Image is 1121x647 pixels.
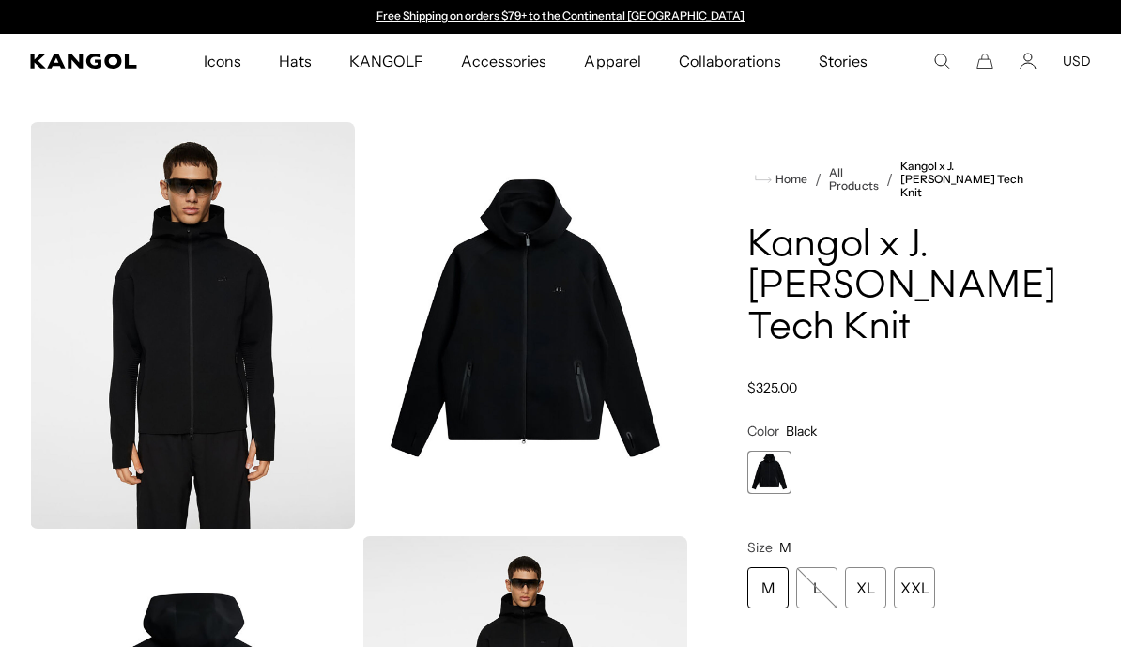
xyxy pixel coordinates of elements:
li: / [807,168,822,191]
a: Stories [800,34,886,88]
span: Black [786,423,817,439]
div: 1 of 1 [747,451,791,494]
a: Home [755,171,807,188]
div: XXL [894,567,935,608]
li: / [879,168,893,191]
button: USD [1063,53,1091,69]
span: Size [747,539,773,556]
div: M [747,567,789,608]
a: Hats [260,34,330,88]
button: Cart [976,53,993,69]
span: M [779,539,791,556]
a: Kangol [30,54,138,69]
div: 1 of 2 [367,9,754,24]
h1: Kangol x J.[PERSON_NAME] Tech Knit [747,225,1046,349]
span: Icons [204,34,241,88]
a: All Products [829,166,878,193]
div: XL [845,567,886,608]
a: Accessories [442,34,565,88]
span: Home [772,173,807,186]
span: KANGOLF [349,34,423,88]
img: color-black [30,122,355,529]
span: Color [747,423,779,439]
div: Announcement [367,9,754,24]
slideshow-component: Announcement bar [367,9,754,24]
img: color-black [362,122,687,529]
label: Black [747,451,791,494]
div: L [796,567,837,608]
a: Apparel [565,34,659,88]
nav: breadcrumbs [747,160,1046,199]
span: Stories [819,34,868,88]
span: Accessories [461,34,546,88]
span: Hats [279,34,312,88]
a: Free Shipping on orders $79+ to the Continental [GEOGRAPHIC_DATA] [376,8,745,23]
span: Collaborations [679,34,781,88]
summary: Search here [933,53,950,69]
a: Icons [185,34,260,88]
span: Apparel [584,34,640,88]
a: Kangol x J.[PERSON_NAME] Tech Knit [900,160,1046,199]
a: Collaborations [660,34,800,88]
a: KANGOLF [330,34,442,88]
a: Account [1020,53,1037,69]
span: $325.00 [747,379,797,396]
